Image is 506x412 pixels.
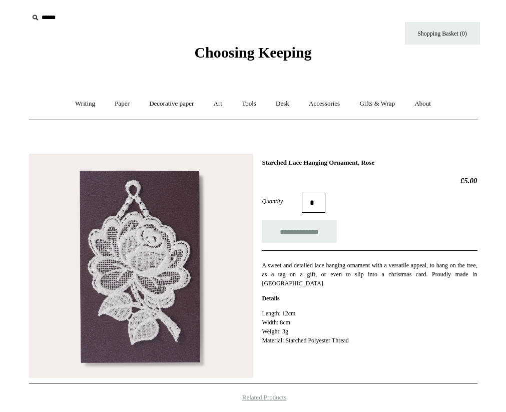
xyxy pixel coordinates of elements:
[267,91,298,117] a: Desk
[262,262,477,287] span: A sweet and detailed lace hanging ornament with a versatile appeal, to hang on the tree, as a tag...
[405,91,440,117] a: About
[233,91,265,117] a: Tools
[3,393,503,401] h4: Related Products
[262,159,477,167] h1: Starched Lace Hanging Ornament, Rose
[194,44,311,61] span: Choosing Keeping
[29,154,253,378] img: Starched Lace Hanging Ornament, Rose
[300,91,349,117] a: Accessories
[205,91,231,117] a: Art
[262,295,279,302] strong: Details
[262,197,302,206] label: Quantity
[106,91,139,117] a: Paper
[66,91,104,117] a: Writing
[350,91,404,117] a: Gifts & Wrap
[262,309,477,345] p: Length: 12cm Width: 8cm Weight: 3g Material: Starched Polyester Thread
[194,52,311,59] a: Choosing Keeping
[140,91,203,117] a: Decorative paper
[405,22,480,45] a: Shopping Basket (0)
[262,176,477,185] h2: £5.00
